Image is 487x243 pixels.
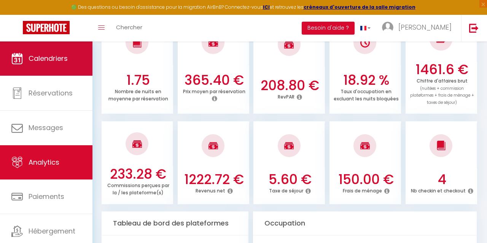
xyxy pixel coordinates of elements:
button: Ouvrir le widget de chat LiveChat [6,3,29,26]
img: logout [469,23,479,33]
p: Prix moyen par réservation [183,87,245,95]
p: Frais de ménage [343,186,382,194]
h3: 1461.6 € [409,62,475,78]
span: Paiements [29,192,64,201]
h3: 18.92 % [333,72,399,88]
a: ... [PERSON_NAME] [376,15,461,41]
p: Chiffre d'affaires brut [410,76,474,106]
a: Chercher [110,15,148,41]
span: Messages [29,123,63,132]
h3: 365.40 € [181,72,247,88]
h3: 208.80 € [257,78,323,94]
span: Réservations [29,88,73,98]
div: Tableau de bord des plateformes [102,211,248,235]
img: NO IMAGE [360,38,370,48]
h3: 4 [409,172,475,187]
span: Chercher [116,23,142,31]
span: Hébergement [29,226,75,236]
p: Taxe de séjour [269,186,303,194]
span: Calendriers [29,54,68,63]
h3: 233.28 € [105,166,171,182]
h3: 5.60 € [257,172,323,187]
a: ICI [263,4,270,10]
p: Commissions perçues par la / les plateforme(s) [107,181,169,196]
p: Nb checkin et checkout [411,186,466,194]
h3: 1.75 [105,72,171,88]
p: Taux d'occupation en excluant les nuits bloquées [334,87,399,102]
p: Revenus net [196,186,225,194]
h3: 1222.72 € [181,172,247,187]
img: Super Booking [23,21,70,34]
a: créneaux d'ouverture de la salle migration [304,4,415,10]
h3: 150.00 € [333,172,399,187]
p: Nombre de nuits en moyenne par réservation [108,87,168,102]
span: Analytics [29,157,59,167]
button: Besoin d'aide ? [302,22,355,35]
div: Occupation [253,211,477,235]
img: ... [382,22,393,33]
p: RevPAR [278,92,294,100]
span: [PERSON_NAME] [398,22,452,32]
span: (nuitées + commission plateformes + frais de ménage + taxes de séjour) [410,86,474,106]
